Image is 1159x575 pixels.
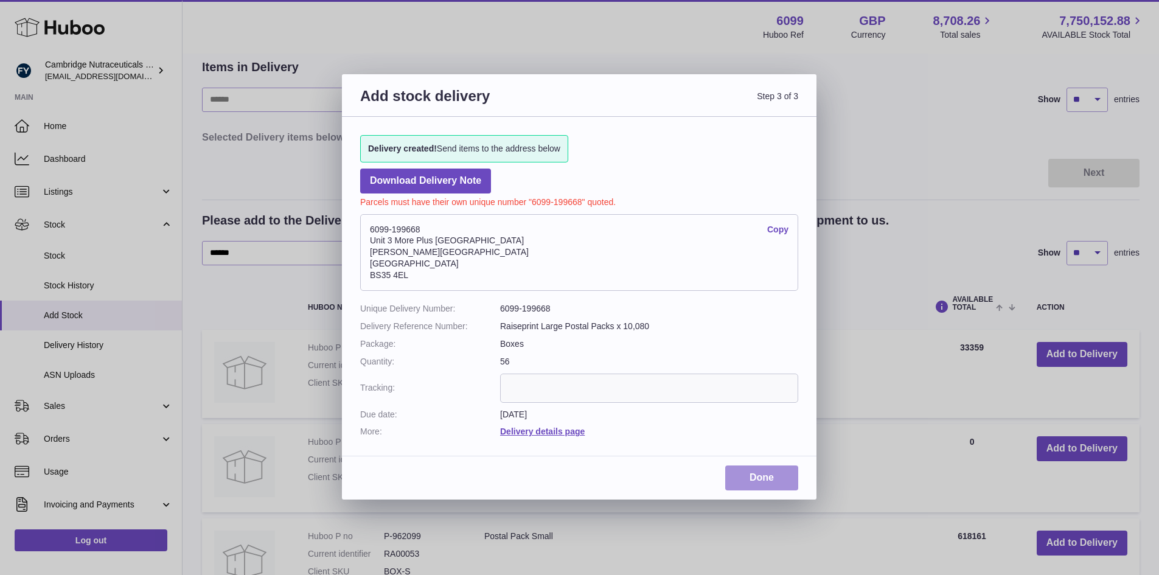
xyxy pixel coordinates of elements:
[725,465,798,490] a: Done
[360,193,798,208] p: Parcels must have their own unique number "6099-199668" quoted.
[360,169,491,193] a: Download Delivery Note
[360,321,500,332] dt: Delivery Reference Number:
[360,426,500,437] dt: More:
[500,321,798,332] dd: Raiseprint Large Postal Packs x 10,080
[579,86,798,120] span: Step 3 of 3
[500,338,798,350] dd: Boxes
[500,303,798,315] dd: 6099-199668
[360,303,500,315] dt: Unique Delivery Number:
[368,143,560,155] span: Send items to the address below
[767,224,788,235] a: Copy
[360,374,500,403] dt: Tracking:
[360,409,500,420] dt: Due date:
[500,356,798,368] dd: 56
[360,338,500,350] dt: Package:
[360,86,579,120] h3: Add stock delivery
[360,356,500,368] dt: Quantity:
[500,409,798,420] dd: [DATE]
[500,427,585,436] a: Delivery details page
[368,144,437,153] strong: Delivery created!
[360,214,798,291] address: 6099-199668 Unit 3 More Plus [GEOGRAPHIC_DATA] [PERSON_NAME][GEOGRAPHIC_DATA] [GEOGRAPHIC_DATA] B...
